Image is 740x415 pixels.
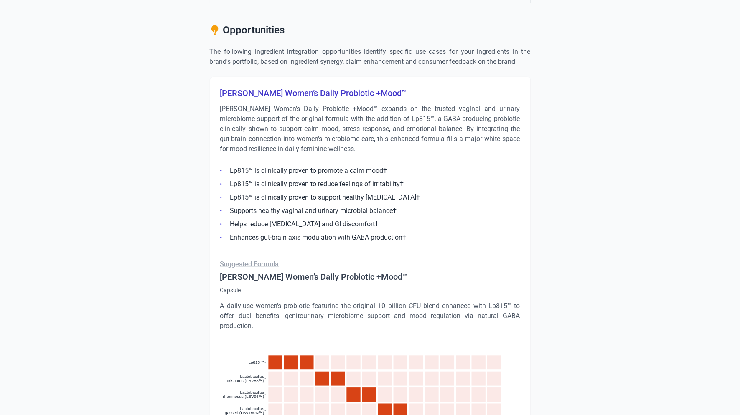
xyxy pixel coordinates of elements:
[240,374,264,379] tspan: Lactobacillus
[220,192,520,202] li: Lp815™ is clinically proven to support healthy [MEDICAL_DATA]†
[225,410,264,415] tspan: gasseri (LBV150N™)
[223,395,264,399] tspan: rhamnosus (LBV96™)
[220,301,520,331] p: A daily-use women’s probiotic featuring the original 10 billion CFU blend enhanced with Lp815™ to...
[220,179,520,189] li: Lp815™ is clinically proven to reduce feelings of irritability†
[240,390,264,395] tspan: Lactobacillus
[220,206,520,216] li: Supports healthy vaginal and urinary microbial balance†
[220,286,520,294] p: Capsule
[220,166,520,176] li: Lp815™ is clinically proven to promote a calm mood†
[240,406,264,411] tspan: Lactobacillus
[220,87,520,99] h3: [PERSON_NAME] Women’s Daily Probiotic +Mood™
[210,23,531,40] h2: Opportunities
[220,233,520,243] li: Enhances gut-brain axis modulation with GABA production†
[220,104,520,154] p: [PERSON_NAME] Women’s Daily Probiotic +Mood™ expands on the trusted vaginal and urinary microbiom...
[220,259,520,269] p: Suggested Formula
[220,271,520,283] h4: [PERSON_NAME] Women’s Daily Probiotic +Mood™
[220,219,520,229] li: Helps reduce [MEDICAL_DATA] and GI discomfort†
[210,47,531,67] p: The following ingredient integration opportunities identify specific use cases for your ingredien...
[227,378,264,383] tspan: crispatus (LBV88™)
[248,360,264,365] text: Lp815™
